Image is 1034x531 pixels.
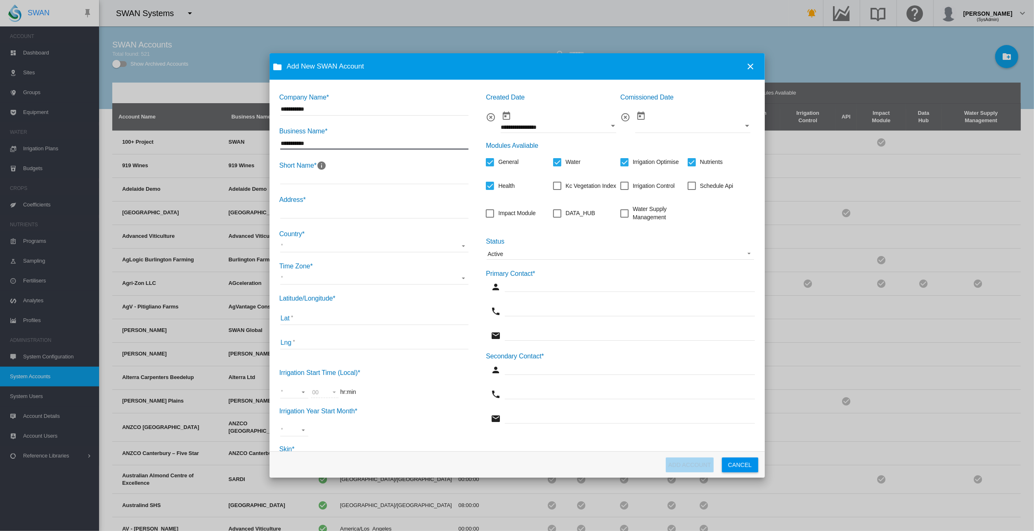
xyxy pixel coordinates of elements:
label: Modules Avaliable [486,142,538,149]
label: Company Name* [279,94,329,101]
md-checkbox: DATA_HUB [553,209,595,218]
div: Impact Module [498,209,536,218]
label: Time Zone* [279,263,313,270]
md-checkbox: Irrigation Optimise [620,158,679,166]
button: icon-close [743,58,759,75]
div: Irrigation Control [633,182,675,190]
label: Short Name* [279,162,327,169]
md-icon: icon-email [491,331,501,341]
button: CANCEL [722,458,758,472]
label: Address* [279,196,306,203]
label: Status [486,238,504,245]
label: Irrigation Start Time (Local)* [279,369,360,376]
label: Comissioned Date [620,94,674,101]
span: Add New SWAN Account [287,62,740,71]
md-checkbox: General [486,158,518,166]
div: Schedule Api [700,182,734,190]
div: 00 [312,389,318,396]
button: Open calendar [740,119,755,133]
md-icon: icon-phone [491,389,501,399]
div: Health [498,182,515,190]
i: Clear created date [486,112,496,122]
md-checkbox: Health [486,182,515,190]
button: ADD ACCOUNT [666,458,713,472]
md-checkbox: Schedule Api [688,182,734,190]
md-checkbox: Irrigation Control [620,182,675,190]
label: Irrigation Year Start Month* [279,408,357,415]
md-icon: icon-account [491,282,501,292]
md-icon: icon-phone [491,306,501,316]
md-icon: icon-account [491,365,501,375]
button: md-calendar [633,108,649,124]
button: md-calendar [498,108,515,124]
div: DATA_HUB [566,209,595,218]
md-icon: icon-email [491,414,501,424]
i: Clear comissioned date [620,112,630,122]
label: Secondary Contact* [486,353,544,360]
md-checkbox: Impact Module [486,209,536,218]
md-icon: icon-close [746,62,756,71]
label: Created Date [486,94,525,101]
label: Skin* [279,446,295,453]
div: Active [487,251,503,257]
div: Kc Vegetation Index [566,182,616,190]
div: hr:min [279,93,470,477]
md-checkbox: Water [553,158,580,166]
md-checkbox: Nutrients [688,158,723,166]
md-checkbox: Kc Vegetation Index [553,182,616,190]
md-dialog: Company Name* ... [270,53,765,478]
div: Water Supply Management [633,205,688,221]
div: General [498,158,518,166]
div: Irrigation Optimise [633,158,679,166]
button: Open calendar [606,119,620,133]
div: Water [566,158,580,166]
label: Business Name* [279,128,328,135]
md-checkbox: Water Supply Management [620,205,688,221]
md-icon: icon-folder [273,62,283,72]
label: Primary Contact* [486,270,535,277]
div: Nutrients [700,158,723,166]
label: Country* [279,230,305,237]
label: Latitude/Longitude* [279,295,336,302]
